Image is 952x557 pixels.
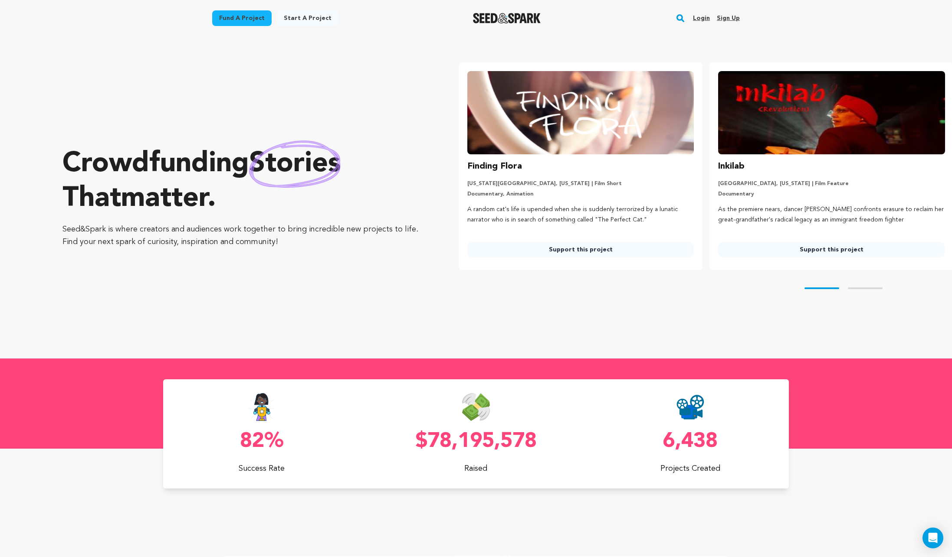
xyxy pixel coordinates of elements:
[212,10,272,26] a: Fund a project
[248,393,275,421] img: Seed&Spark Success Rate Icon
[462,393,490,421] img: Seed&Spark Money Raised Icon
[718,71,945,154] img: Inkilab image
[467,205,694,225] p: A random cat's life is upended when she is suddenly terrorized by a lunatic narrator who is in se...
[163,431,360,452] p: 82%
[467,71,694,154] img: Finding Flora image
[473,13,541,23] a: Seed&Spark Homepage
[467,180,694,187] p: [US_STATE][GEOGRAPHIC_DATA], [US_STATE] | Film Short
[277,10,338,26] a: Start a project
[467,242,694,257] a: Support this project
[467,191,694,198] p: Documentary, Animation
[718,191,945,198] p: Documentary
[249,140,341,188] img: hand sketched image
[718,180,945,187] p: [GEOGRAPHIC_DATA], [US_STATE] | Film Feature
[592,431,789,452] p: 6,438
[717,11,740,25] a: Sign up
[718,160,745,173] h3: Inkilab
[676,393,704,421] img: Seed&Spark Projects Created Icon
[922,528,943,548] div: Open Intercom Messenger
[718,242,945,257] a: Support this project
[592,463,789,475] p: Projects Created
[121,185,207,213] span: matter
[378,431,574,452] p: $78,195,578
[693,11,710,25] a: Login
[62,223,424,248] p: Seed&Spark is where creators and audiences work together to bring incredible new projects to life...
[378,463,574,475] p: Raised
[467,160,522,173] h3: Finding Flora
[62,147,424,216] p: Crowdfunding that .
[473,13,541,23] img: Seed&Spark Logo Dark Mode
[718,205,945,225] p: As the premiere nears, dancer [PERSON_NAME] confronts erasure to reclaim her great-grandfather's ...
[163,463,360,475] p: Success Rate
